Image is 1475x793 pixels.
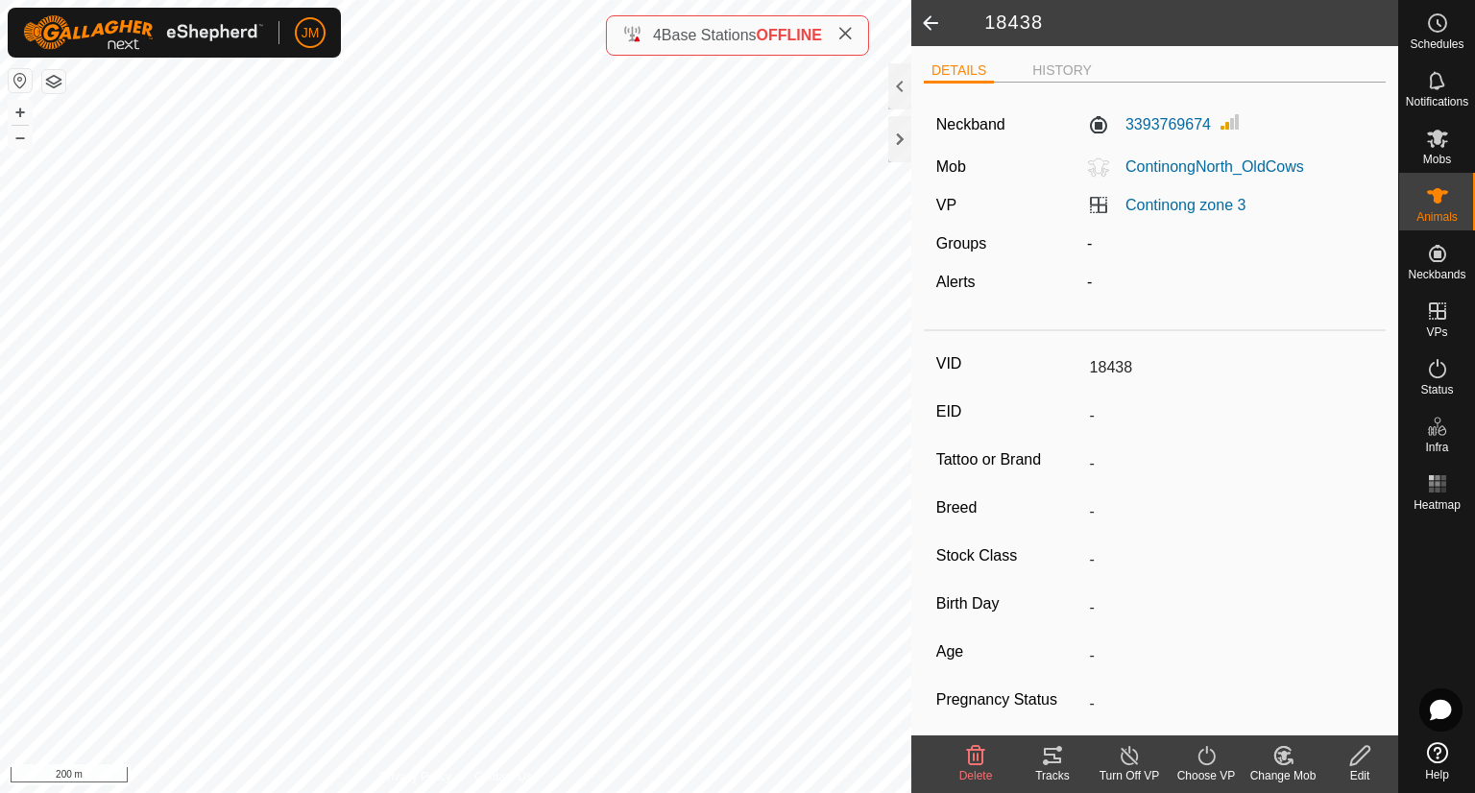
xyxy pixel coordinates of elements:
span: Heatmap [1414,499,1461,511]
label: Tattoo or Brand [936,447,1082,472]
span: JM [302,23,320,43]
h2: 18438 [961,11,1398,36]
button: + [9,101,32,124]
div: Choose VP [1168,767,1245,784]
div: Turn Off VP [1091,767,1168,784]
span: Animals [1416,211,1458,223]
span: Infra [1425,442,1448,453]
span: Mobs [1423,154,1451,165]
label: Neckband [936,113,1005,136]
span: 4 [653,27,662,43]
label: Groups [936,235,986,252]
div: Edit [1321,767,1398,784]
span: Base Stations [662,27,757,43]
span: Neckbands [1408,269,1465,280]
div: - [1079,232,1381,255]
a: Continong zone 3 [1125,197,1245,213]
label: Age [936,639,1082,664]
label: 3393769674 [1087,113,1211,136]
label: EID [936,399,1082,424]
li: DETAILS [924,60,994,84]
button: Map Layers [42,70,65,93]
span: OFFLINE [757,27,822,43]
label: Pregnancy Status [936,687,1082,712]
span: Notifications [1406,96,1468,108]
a: Contact Us [474,768,531,785]
span: VPs [1426,326,1447,338]
label: Stock Class [936,543,1082,568]
div: Change Mob [1245,767,1321,784]
a: Help [1399,734,1475,788]
label: VID [936,351,1082,376]
span: Schedules [1410,38,1463,50]
button: Reset Map [9,69,32,92]
label: Birth Day [936,591,1082,616]
div: - [1079,271,1381,294]
a: Privacy Policy [380,768,452,785]
label: Breed [936,495,1082,520]
span: ContinongNorth_OldCows [1110,158,1304,175]
li: HISTORY [1025,60,1100,81]
span: Status [1420,384,1453,396]
span: Delete [959,769,993,782]
label: Alerts [936,274,976,290]
button: – [9,126,32,149]
span: Help [1425,769,1449,781]
img: Signal strength [1219,110,1242,133]
img: Gallagher Logo [23,15,263,50]
label: VP [936,197,956,213]
label: Mob [936,158,966,175]
div: Tracks [1014,767,1091,784]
